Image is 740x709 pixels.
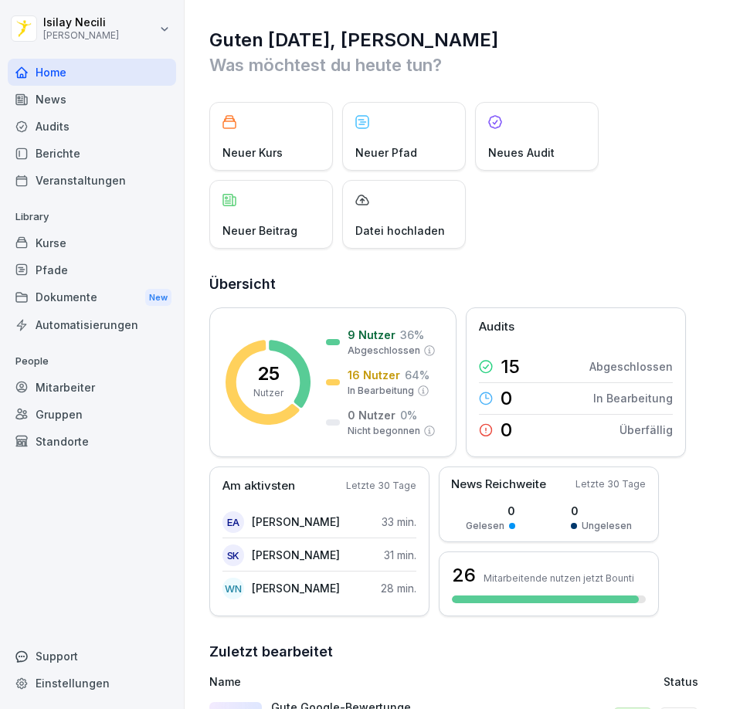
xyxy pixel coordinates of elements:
[222,477,295,495] p: Am aktivsten
[8,167,176,194] a: Veranstaltungen
[384,547,416,563] p: 31 min.
[209,28,717,53] h1: Guten [DATE], [PERSON_NAME]
[619,422,673,438] p: Überfällig
[209,273,717,295] h2: Übersicht
[484,572,634,584] p: Mitarbeitende nutzen jetzt Bounti
[452,562,476,589] h3: 26
[346,479,416,493] p: Letzte 30 Tage
[222,544,244,566] div: SK
[43,30,119,41] p: [PERSON_NAME]
[8,670,176,697] a: Einstellungen
[8,374,176,401] a: Mitarbeiter
[400,327,424,343] p: 36 %
[8,256,176,283] a: Pfade
[466,503,515,519] p: 0
[257,365,280,383] p: 25
[8,401,176,428] a: Gruppen
[252,514,340,530] p: [PERSON_NAME]
[8,283,176,312] div: Dokumente
[400,407,417,423] p: 0 %
[575,477,646,491] p: Letzte 30 Tage
[355,222,445,239] p: Datei hochladen
[348,344,420,358] p: Abgeschlossen
[252,580,340,596] p: [PERSON_NAME]
[8,140,176,167] a: Berichte
[209,673,523,690] p: Name
[8,283,176,312] a: DokumenteNew
[501,389,512,408] p: 0
[348,384,414,398] p: In Bearbeitung
[43,16,119,29] p: Isilay Necili
[664,673,698,690] p: Status
[348,327,395,343] p: 9 Nutzer
[222,144,283,161] p: Neuer Kurs
[348,407,395,423] p: 0 Nutzer
[8,205,176,229] p: Library
[355,144,417,161] p: Neuer Pfad
[8,86,176,113] a: News
[348,367,400,383] p: 16 Nutzer
[8,113,176,140] a: Audits
[8,349,176,374] p: People
[382,514,416,530] p: 33 min.
[222,222,297,239] p: Neuer Beitrag
[589,358,673,375] p: Abgeschlossen
[451,476,546,494] p: News Reichweite
[571,503,632,519] p: 0
[501,358,520,376] p: 15
[209,53,717,77] p: Was möchtest du heute tun?
[479,318,514,336] p: Audits
[466,519,504,533] p: Gelesen
[8,59,176,86] a: Home
[8,643,176,670] div: Support
[253,386,283,400] p: Nutzer
[222,511,244,533] div: EA
[488,144,555,161] p: Neues Audit
[501,421,512,439] p: 0
[222,578,244,599] div: WN
[209,641,717,663] h2: Zuletzt bearbeitet
[582,519,632,533] p: Ungelesen
[8,229,176,256] a: Kurse
[8,311,176,338] a: Automatisierungen
[348,424,420,438] p: Nicht begonnen
[381,580,416,596] p: 28 min.
[252,547,340,563] p: [PERSON_NAME]
[8,428,176,455] a: Standorte
[405,367,429,383] p: 64 %
[593,390,673,406] p: In Bearbeitung
[145,289,171,307] div: New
